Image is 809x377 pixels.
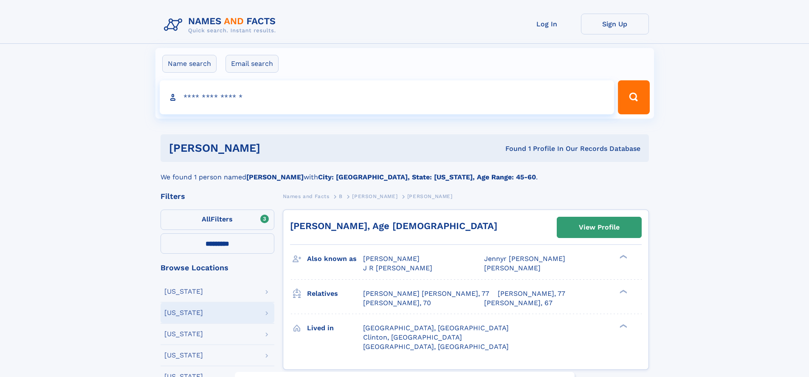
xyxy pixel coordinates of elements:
a: [PERSON_NAME], Age [DEMOGRAPHIC_DATA] [290,221,497,231]
a: Names and Facts [283,191,330,201]
h3: Also known as [307,252,363,266]
span: B [339,193,343,199]
label: Name search [162,55,217,73]
span: [GEOGRAPHIC_DATA], [GEOGRAPHIC_DATA] [363,343,509,351]
h3: Lived in [307,321,363,335]
span: J R [PERSON_NAME] [363,264,432,272]
a: View Profile [557,217,641,238]
div: [US_STATE] [164,331,203,337]
div: Found 1 Profile In Our Records Database [383,144,640,153]
div: Filters [161,193,274,200]
span: Clinton, [GEOGRAPHIC_DATA] [363,333,462,341]
div: [US_STATE] [164,288,203,295]
span: Jennyr [PERSON_NAME] [484,255,565,263]
span: All [202,215,211,223]
input: search input [160,80,615,114]
a: [PERSON_NAME], 67 [484,298,552,308]
a: [PERSON_NAME], 70 [363,298,431,308]
label: Email search [226,55,279,73]
button: Search Button [618,80,649,114]
a: B [339,191,343,201]
div: [US_STATE] [164,352,203,359]
div: We found 1 person named with . [161,162,649,182]
a: [PERSON_NAME] [352,191,397,201]
a: [PERSON_NAME] [PERSON_NAME], 77 [363,289,489,298]
span: [GEOGRAPHIC_DATA], [GEOGRAPHIC_DATA] [363,324,509,332]
span: [PERSON_NAME] [407,193,453,199]
span: [PERSON_NAME] [352,193,397,199]
a: Log In [513,14,581,34]
div: [US_STATE] [164,309,203,316]
a: [PERSON_NAME], 77 [498,289,565,298]
div: ❯ [617,254,628,260]
div: Browse Locations [161,264,274,272]
span: [PERSON_NAME] [363,255,420,263]
b: [PERSON_NAME] [246,173,304,181]
span: [PERSON_NAME] [484,264,541,272]
label: Filters [161,210,274,230]
a: Sign Up [581,14,649,34]
h3: Relatives [307,286,363,301]
b: City: [GEOGRAPHIC_DATA], State: [US_STATE], Age Range: 45-60 [318,173,536,181]
h1: [PERSON_NAME] [169,143,383,153]
div: ❯ [617,289,628,294]
div: ❯ [617,323,628,329]
img: Logo Names and Facts [161,14,283,37]
div: View Profile [579,218,620,237]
